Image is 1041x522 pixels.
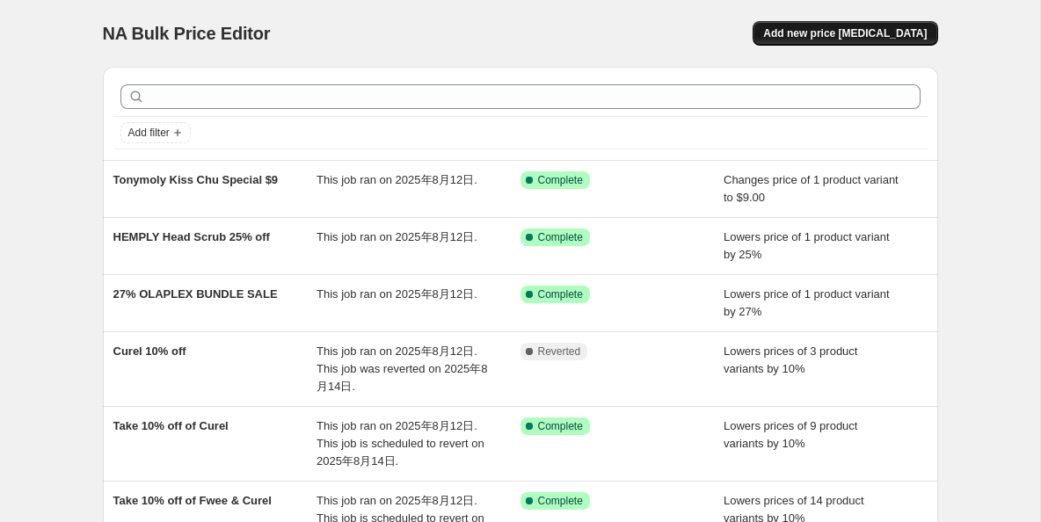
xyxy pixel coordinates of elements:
span: Complete [538,419,583,433]
span: This job ran on 2025年8月12日. [317,287,477,301]
span: This job ran on 2025年8月12日. This job was reverted on 2025年8月14日. [317,344,487,393]
span: Lowers prices of 3 product variants by 10% [724,344,857,375]
span: Reverted [538,344,581,359]
span: Lowers prices of 9 product variants by 10% [724,419,857,450]
span: HEMPLY Head Scrub 25% off [113,230,270,243]
button: Add new price [MEDICAL_DATA] [753,21,937,46]
span: Curel 10% off [113,344,186,358]
span: Take 10% off of Curel [113,419,229,432]
span: Add new price [MEDICAL_DATA] [763,26,927,40]
span: Complete [538,230,583,244]
span: Complete [538,287,583,301]
span: This job ran on 2025年8月12日. [317,230,477,243]
span: Complete [538,173,583,187]
span: This job ran on 2025年8月12日. This job is scheduled to revert on 2025年8月14日. [317,419,484,468]
span: Lowers price of 1 product variant by 27% [724,287,890,318]
span: 27% OLAPLEX BUNDLE SALE [113,287,278,301]
span: This job ran on 2025年8月12日. [317,173,477,186]
span: NA Bulk Price Editor [103,24,271,43]
span: Changes price of 1 product variant to $9.00 [724,173,899,204]
span: Add filter [128,126,170,140]
span: Tonymoly Kiss Chu Special $9 [113,173,279,186]
span: Lowers price of 1 product variant by 25% [724,230,890,261]
span: Complete [538,494,583,508]
span: Take 10% off of Fwee & Curel [113,494,272,507]
button: Add filter [120,122,191,143]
